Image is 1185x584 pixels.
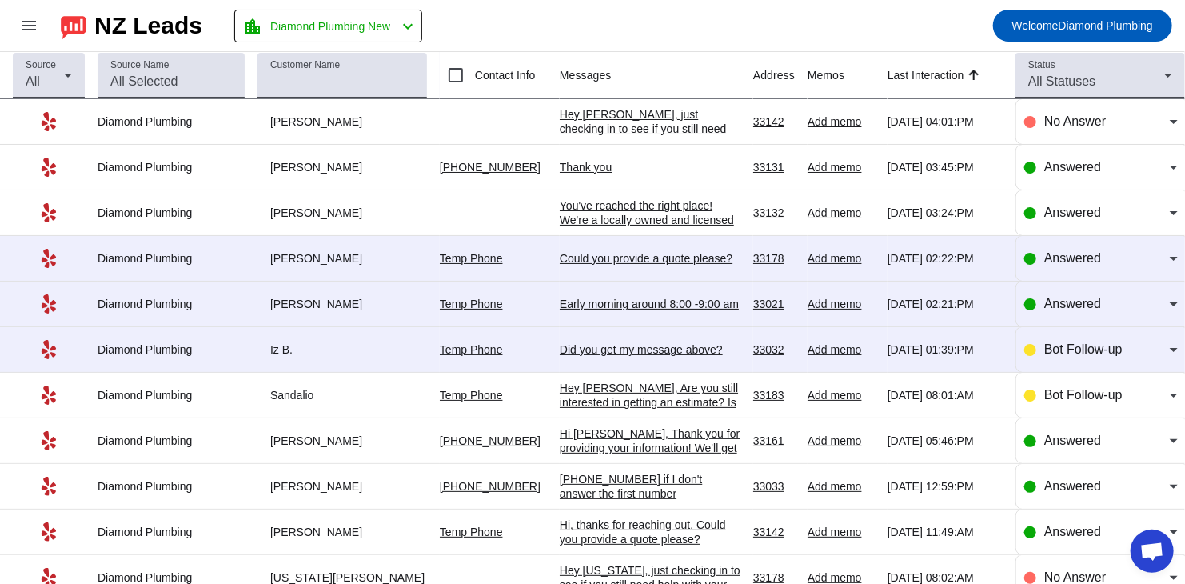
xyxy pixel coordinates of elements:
[243,17,262,36] mat-icon: location_city
[808,297,875,311] div: Add memo
[39,294,58,314] mat-icon: Yelp
[808,52,888,99] th: Memos
[1044,251,1101,265] span: Answered
[110,72,232,91] input: All Selected
[560,251,740,266] div: Could you provide a quote please?
[560,297,740,311] div: Early morning around 8:00 -9:00 am
[808,388,875,402] div: Add memo
[753,251,795,266] div: 33178
[440,343,503,356] a: Temp Phone
[39,522,58,542] mat-icon: Yelp
[257,479,427,494] div: [PERSON_NAME]
[1012,14,1153,37] span: Diamond Plumbing
[257,342,427,357] div: Iz B.
[1044,479,1101,493] span: Answered
[98,251,245,266] div: Diamond Plumbing
[1028,74,1095,88] span: All Statuses
[560,518,740,546] div: Hi, thanks for reaching out. Could you provide a quote please?
[753,525,795,539] div: 33142
[1044,114,1106,128] span: No Answer
[440,480,541,493] a: [PHONE_NUMBER]
[98,114,245,129] div: Diamond Plumbing
[560,160,740,174] div: Thank you
[808,114,875,129] div: Add memo
[560,381,740,438] div: Hey [PERSON_NAME], Are you still interested in getting an estimate? Is there a good number to rea...
[440,298,503,310] a: Temp Phone
[440,161,541,174] a: [PHONE_NUMBER]
[257,297,427,311] div: [PERSON_NAME]
[98,206,245,220] div: Diamond Plumbing
[440,252,503,265] a: Temp Phone
[270,15,390,38] span: Diamond Plumbing New
[753,388,795,402] div: 33183
[39,340,58,359] mat-icon: Yelp
[19,16,38,35] mat-icon: menu
[888,525,1003,539] div: [DATE] 11:49:AM
[1044,434,1101,447] span: Answered
[1131,530,1174,573] a: Open chat
[98,388,245,402] div: Diamond Plumbing
[753,160,795,174] div: 33131
[98,297,245,311] div: Diamond Plumbing
[888,114,1003,129] div: [DATE] 04:01:PM
[1044,297,1101,310] span: Answered
[1044,206,1101,219] span: Answered
[98,434,245,448] div: Diamond Plumbing
[98,160,245,174] div: Diamond Plumbing
[560,107,740,194] div: Hey [PERSON_NAME], just checking in to see if you still need help with your project. Please let m...
[753,297,795,311] div: 33021
[808,160,875,174] div: Add memo
[753,206,795,220] div: 33132
[888,67,964,83] div: Last Interaction
[257,525,427,539] div: [PERSON_NAME]
[98,525,245,539] div: Diamond Plumbing
[808,434,875,448] div: Add memo
[888,479,1003,494] div: [DATE] 12:59:PM
[98,479,245,494] div: Diamond Plumbing
[440,434,541,447] a: [PHONE_NUMBER]
[560,426,740,484] div: Hi [PERSON_NAME], Thank you for providing your information! We'll get back to you as soon as poss...
[98,342,245,357] div: Diamond Plumbing
[257,251,427,266] div: [PERSON_NAME]
[753,114,795,129] div: 33142
[39,249,58,268] mat-icon: Yelp
[753,342,795,357] div: 33032
[26,74,40,88] span: All
[560,52,753,99] th: Messages
[270,60,340,70] mat-label: Customer Name
[257,160,427,174] div: [PERSON_NAME]
[753,479,795,494] div: 33033
[39,431,58,450] mat-icon: Yelp
[888,206,1003,220] div: [DATE] 03:24:PM
[808,479,875,494] div: Add memo
[888,388,1003,402] div: [DATE] 08:01:AM
[1044,342,1123,356] span: Bot Follow-up
[61,12,86,39] img: logo
[808,525,875,539] div: Add memo
[39,386,58,405] mat-icon: Yelp
[1012,19,1059,32] span: Welcome
[808,342,875,357] div: Add memo
[1044,160,1101,174] span: Answered
[39,477,58,496] mat-icon: Yelp
[39,158,58,177] mat-icon: Yelp
[888,434,1003,448] div: [DATE] 05:46:PM
[993,10,1172,42] button: WelcomeDiamond Plumbing
[110,60,169,70] mat-label: Source Name
[257,434,427,448] div: [PERSON_NAME]
[398,17,417,36] mat-icon: chevron_left
[440,389,503,402] a: Temp Phone
[1044,525,1101,538] span: Answered
[94,14,202,37] div: NZ Leads
[888,251,1003,266] div: [DATE] 02:22:PM
[1044,388,1123,402] span: Bot Follow-up
[257,114,427,129] div: [PERSON_NAME]
[808,251,875,266] div: Add memo
[888,160,1003,174] div: [DATE] 03:45:PM
[753,434,795,448] div: 33161
[808,206,875,220] div: Add memo
[234,10,422,42] button: Diamond Plumbing New
[257,206,427,220] div: [PERSON_NAME]
[1028,60,1055,70] mat-label: Status
[560,472,740,501] div: [PHONE_NUMBER] if I don't answer the first number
